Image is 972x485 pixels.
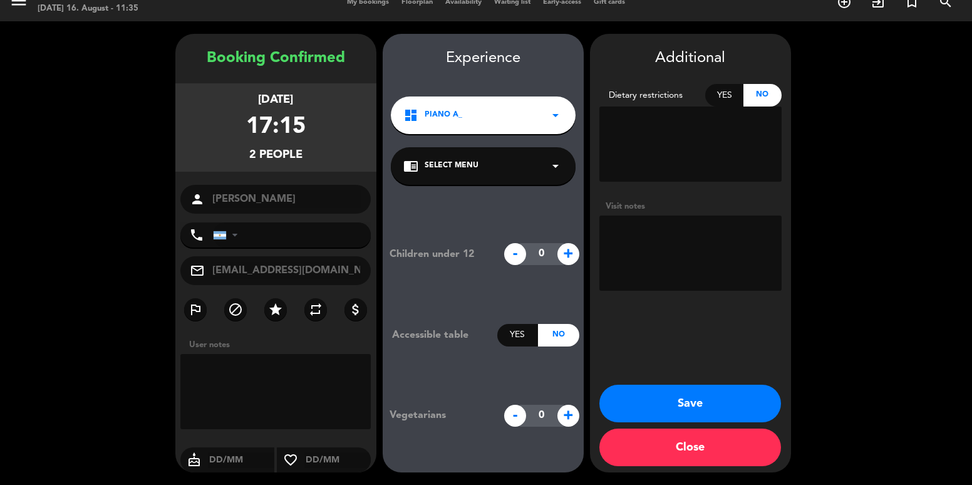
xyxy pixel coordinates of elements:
i: attach_money [348,302,363,317]
div: [DATE] 16. August - 11:35 [38,3,175,15]
i: favorite_border [277,452,304,467]
div: Additional [599,46,782,71]
i: phone [189,227,204,242]
div: Yes [705,84,743,107]
div: Dietary restrictions [599,88,706,103]
div: Yes [497,324,538,347]
div: Booking Confirmed [175,46,376,71]
i: person [190,192,205,207]
i: chrome_reader_mode [403,159,418,174]
button: Close [599,429,781,466]
span: PIANO A_ [425,109,462,122]
div: User notes [183,338,376,352]
input: DD/MM [208,452,275,468]
i: cake [180,452,208,467]
div: No [743,84,782,107]
i: arrow_drop_down [548,159,563,174]
span: + [557,243,579,265]
input: DD/MM [304,452,371,468]
div: Experience [383,46,584,71]
div: Children under 12 [380,246,497,263]
div: 17:15 [246,109,306,146]
i: star [268,302,283,317]
span: + [557,405,579,427]
div: Vegetarians [380,407,497,424]
i: block [228,302,243,317]
div: [DATE] [258,91,293,109]
div: Argentina: +54 [214,223,242,247]
div: No [538,324,579,347]
div: 2 people [249,146,302,164]
div: Accessible table [383,327,497,343]
span: - [504,243,526,265]
span: - [504,405,526,427]
span: Select Menu [425,160,478,172]
i: arrow_drop_down [548,108,563,123]
div: Visit notes [599,200,782,213]
i: outlined_flag [188,302,203,317]
i: mail_outline [190,263,205,278]
button: Save [599,385,781,422]
i: dashboard [403,108,418,123]
i: repeat [308,302,323,317]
